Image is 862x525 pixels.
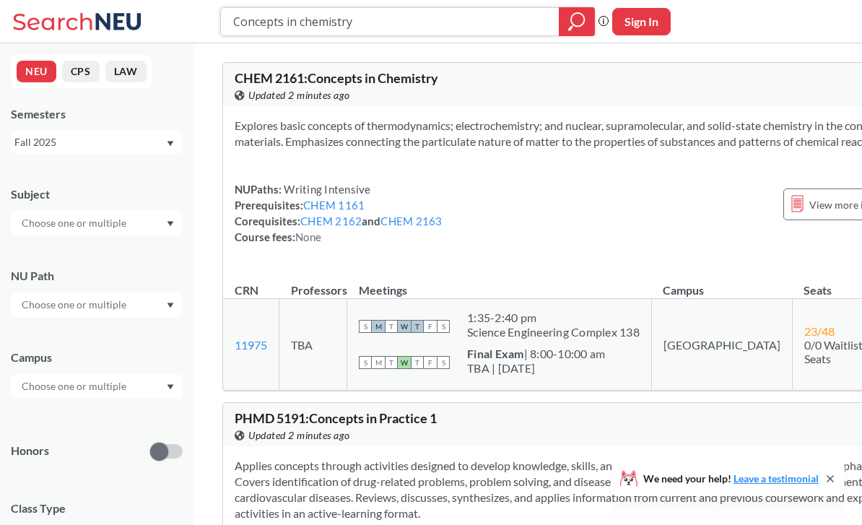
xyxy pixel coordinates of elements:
[467,325,640,339] div: Science Engineering Complex 138
[643,474,819,484] span: We need your help!
[733,472,819,485] a: Leave a testimonial
[235,70,438,86] span: CHEM 2161 : Concepts in Chemistry
[235,181,443,245] div: NUPaths: Prerequisites: Corequisites: and Course fees:
[167,221,174,227] svg: Dropdown arrow
[248,87,350,103] span: Updated 2 minutes ago
[424,320,437,333] span: F
[11,443,49,459] p: Honors
[11,374,183,399] div: Dropdown arrow
[62,61,100,82] button: CPS
[467,347,524,360] b: Final Exam
[380,214,442,227] a: CHEM 2163
[411,356,424,369] span: T
[411,320,424,333] span: T
[651,299,792,391] td: [GEOGRAPHIC_DATA]
[105,61,147,82] button: LAW
[467,311,640,325] div: 1:35 - 2:40 pm
[398,320,411,333] span: W
[248,428,350,443] span: Updated 2 minutes ago
[11,211,183,235] div: Dropdown arrow
[167,303,174,308] svg: Dropdown arrow
[300,214,362,227] a: CHEM 2162
[279,299,347,391] td: TBA
[14,134,165,150] div: Fall 2025
[11,268,183,284] div: NU Path
[398,356,411,369] span: W
[11,186,183,202] div: Subject
[295,230,321,243] span: None
[372,320,385,333] span: M
[437,320,450,333] span: S
[282,183,371,196] span: Writing Intensive
[568,12,585,32] svg: magnifying glass
[11,106,183,122] div: Semesters
[612,8,671,35] button: Sign In
[559,7,595,36] div: magnifying glass
[804,324,835,338] span: 23 / 48
[467,347,605,361] div: | 8:00-10:00 am
[235,338,267,352] a: 11975
[17,61,56,82] button: NEU
[167,141,174,147] svg: Dropdown arrow
[235,410,437,426] span: PHMD 5191 : Concepts in Practice 1
[14,214,136,232] input: Choose one or multiple
[372,356,385,369] span: M
[303,199,365,212] a: CHEM 1161
[385,356,398,369] span: T
[11,131,183,154] div: Fall 2025Dropdown arrow
[232,9,549,34] input: Class, professor, course number, "phrase"
[14,296,136,313] input: Choose one or multiple
[11,350,183,365] div: Campus
[11,500,183,516] span: Class Type
[651,268,792,299] th: Campus
[14,378,136,395] input: Choose one or multiple
[235,282,258,298] div: CRN
[11,292,183,317] div: Dropdown arrow
[437,356,450,369] span: S
[424,356,437,369] span: F
[467,361,605,376] div: TBA | [DATE]
[385,320,398,333] span: T
[359,320,372,333] span: S
[279,268,347,299] th: Professors
[167,384,174,390] svg: Dropdown arrow
[347,268,652,299] th: Meetings
[359,356,372,369] span: S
